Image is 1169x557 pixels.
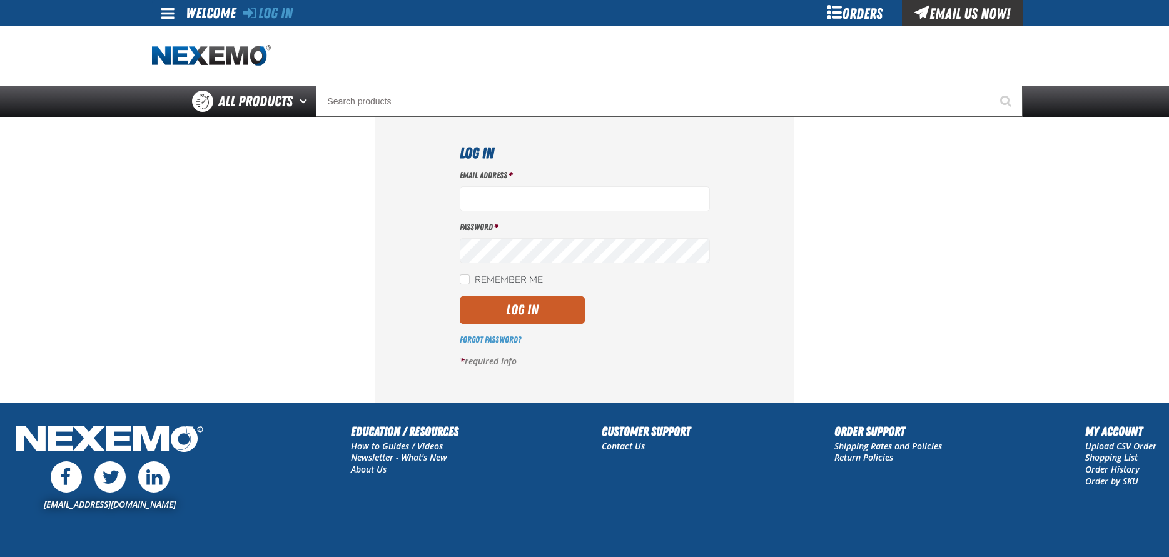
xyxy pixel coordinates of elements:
[460,296,585,324] button: Log In
[460,221,710,233] label: Password
[152,45,271,67] img: Nexemo logo
[460,169,710,181] label: Email Address
[991,86,1023,117] button: Start Searching
[1085,422,1156,441] h2: My Account
[295,86,316,117] button: Open All Products pages
[834,440,942,452] a: Shipping Rates and Policies
[13,422,207,459] img: Nexemo Logo
[1085,475,1138,487] a: Order by SKU
[351,451,447,463] a: Newsletter - What's New
[460,356,710,368] p: required info
[351,440,443,452] a: How to Guides / Videos
[243,4,293,22] a: Log In
[44,498,176,510] a: [EMAIL_ADDRESS][DOMAIN_NAME]
[460,334,521,344] a: Forgot Password?
[1085,463,1140,475] a: Order History
[602,440,645,452] a: Contact Us
[460,274,543,286] label: Remember Me
[602,422,691,441] h2: Customer Support
[460,142,710,164] h1: Log In
[218,90,293,113] span: All Products
[460,274,470,284] input: Remember Me
[152,45,271,67] a: Home
[834,422,942,441] h2: Order Support
[351,422,458,441] h2: Education / Resources
[351,463,387,475] a: About Us
[316,86,1023,117] input: Search
[834,451,893,463] a: Return Policies
[1085,451,1138,463] a: Shopping List
[1085,440,1156,452] a: Upload CSV Order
